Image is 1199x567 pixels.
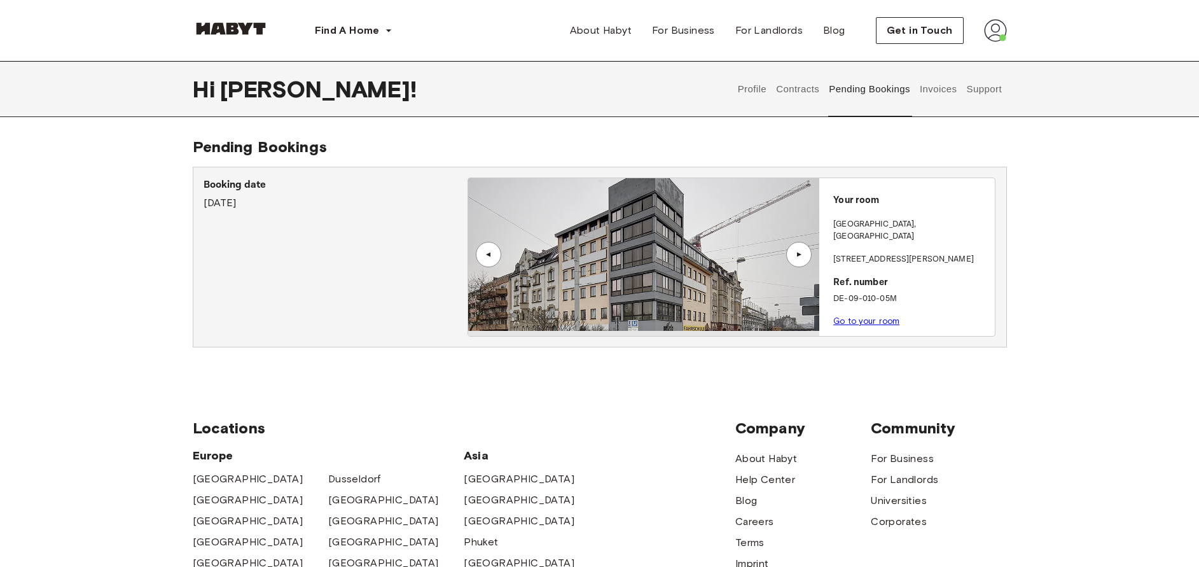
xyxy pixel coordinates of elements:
[328,493,439,508] a: [GEOGRAPHIC_DATA]
[204,178,468,211] div: [DATE]
[733,61,1006,117] div: user profile tabs
[193,472,303,487] a: [GEOGRAPHIC_DATA]
[735,535,765,550] a: Terms
[735,472,795,487] a: Help Center
[887,23,953,38] span: Get in Touch
[833,293,990,305] p: DE-09-010-05M
[793,251,805,258] div: ▲
[464,535,498,550] a: Phuket
[871,514,927,529] a: Corporates
[193,535,303,550] a: [GEOGRAPHIC_DATA]
[193,493,303,508] a: [GEOGRAPHIC_DATA]
[193,419,735,438] span: Locations
[871,472,938,487] a: For Landlords
[833,193,990,208] p: Your room
[464,514,574,529] a: [GEOGRAPHIC_DATA]
[823,23,845,38] span: Blog
[918,61,958,117] button: Invoices
[833,218,990,243] p: [GEOGRAPHIC_DATA] , [GEOGRAPHIC_DATA]
[220,76,417,102] span: [PERSON_NAME] !
[468,178,819,331] img: Image of the room
[315,23,380,38] span: Find A Home
[193,448,464,463] span: Europe
[735,514,774,529] a: Careers
[482,251,495,258] div: ▲
[876,17,964,44] button: Get in Touch
[464,448,599,463] span: Asia
[464,472,574,487] a: [GEOGRAPHIC_DATA]
[560,18,642,43] a: About Habyt
[328,514,439,529] a: [GEOGRAPHIC_DATA]
[193,137,327,156] span: Pending Bookings
[725,18,813,43] a: For Landlords
[652,23,715,38] span: For Business
[642,18,725,43] a: For Business
[328,535,439,550] a: [GEOGRAPHIC_DATA]
[735,451,797,466] a: About Habyt
[871,419,1006,438] span: Community
[833,316,899,326] a: Go to your room
[965,61,1004,117] button: Support
[871,493,927,508] a: Universities
[328,472,381,487] a: Dusseldorf
[193,76,220,102] span: Hi
[193,22,269,35] img: Habyt
[984,19,1007,42] img: avatar
[193,514,303,529] a: [GEOGRAPHIC_DATA]
[735,493,758,508] a: Blog
[570,23,632,38] span: About Habyt
[833,253,990,266] p: [STREET_ADDRESS][PERSON_NAME]
[871,451,934,466] a: For Business
[464,493,574,508] a: [GEOGRAPHIC_DATA]
[833,276,990,290] p: Ref. number
[305,18,403,43] button: Find A Home
[735,419,871,438] span: Company
[775,61,821,117] button: Contracts
[813,18,856,43] a: Blog
[204,178,468,193] p: Booking date
[735,23,803,38] span: For Landlords
[736,61,768,117] button: Profile
[828,61,912,117] button: Pending Bookings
